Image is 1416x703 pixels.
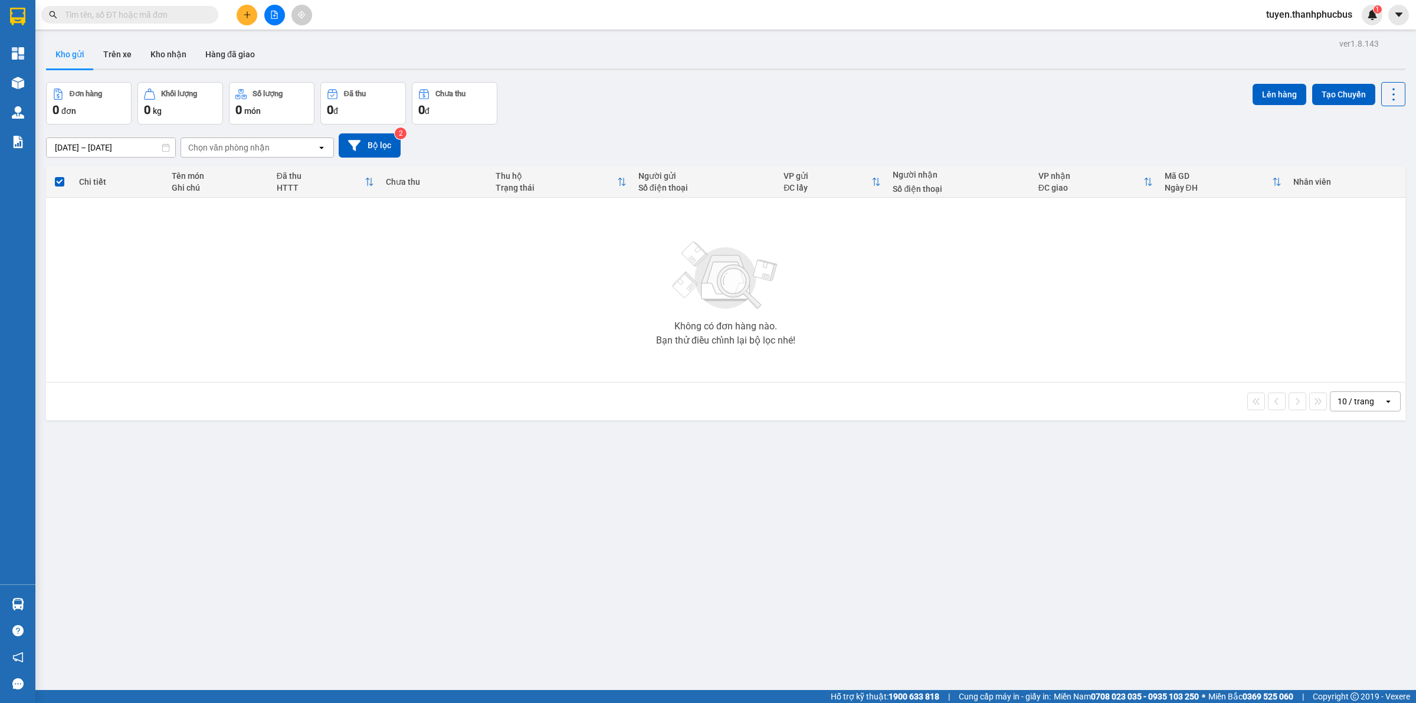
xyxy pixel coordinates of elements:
[1038,183,1143,192] div: ĐC giao
[1388,5,1409,25] button: caret-down
[1367,9,1378,20] img: icon-new-feature
[317,143,326,152] svg: open
[12,652,24,663] span: notification
[638,183,772,192] div: Số điện thoại
[264,5,285,25] button: file-add
[270,11,278,19] span: file-add
[784,183,871,192] div: ĐC lấy
[235,103,242,117] span: 0
[1091,692,1199,701] strong: 0708 023 035 - 0935 103 250
[229,82,314,125] button: Số lượng0món
[271,166,381,198] th: Toggle SortBy
[395,127,407,139] sup: 2
[490,166,632,198] th: Toggle SortBy
[496,183,617,192] div: Trạng thái
[1374,5,1382,14] sup: 1
[778,166,887,198] th: Toggle SortBy
[425,106,430,116] span: đ
[1384,397,1393,406] svg: open
[1202,694,1205,699] span: ⚪️
[1302,690,1304,703] span: |
[1032,166,1159,198] th: Toggle SortBy
[1253,84,1306,105] button: Lên hàng
[1394,9,1404,20] span: caret-down
[333,106,338,116] span: đ
[172,171,265,181] div: Tên món
[327,103,333,117] span: 0
[12,106,24,119] img: warehouse-icon
[144,103,150,117] span: 0
[65,8,204,21] input: Tìm tên, số ĐT hoặc mã đơn
[1165,183,1273,192] div: Ngày ĐH
[1293,177,1399,187] div: Nhân viên
[49,11,57,19] span: search
[53,103,59,117] span: 0
[237,5,257,25] button: plus
[1038,171,1143,181] div: VP nhận
[70,90,102,98] div: Đơn hàng
[137,82,223,125] button: Khối lượng0kg
[253,90,283,98] div: Số lượng
[243,11,251,19] span: plus
[12,136,24,148] img: solution-icon
[291,5,312,25] button: aim
[277,171,365,181] div: Đã thu
[12,598,24,610] img: warehouse-icon
[386,177,483,187] div: Chưa thu
[496,171,617,181] div: Thu hộ
[339,133,401,158] button: Bộ lọc
[188,142,270,153] div: Chọn văn phòng nhận
[1257,7,1362,22] span: tuyen.thanhphucbus
[47,138,175,157] input: Select a date range.
[277,183,365,192] div: HTTT
[1351,692,1359,701] span: copyright
[196,40,264,68] button: Hàng đã giao
[1312,84,1375,105] button: Tạo Chuyến
[418,103,425,117] span: 0
[784,171,871,181] div: VP gửi
[656,336,795,345] div: Bạn thử điều chỉnh lại bộ lọc nhé!
[46,82,132,125] button: Đơn hàng0đơn
[320,82,406,125] button: Đã thu0đ
[172,183,265,192] div: Ghi chú
[297,11,306,19] span: aim
[61,106,76,116] span: đơn
[889,692,939,701] strong: 1900 633 818
[893,184,1026,194] div: Số điện thoại
[948,690,950,703] span: |
[1375,5,1379,14] span: 1
[1339,37,1379,50] div: ver 1.8.143
[1208,690,1293,703] span: Miền Bắc
[831,690,939,703] span: Hỗ trợ kỹ thuật:
[94,40,141,68] button: Trên xe
[412,82,497,125] button: Chưa thu0đ
[435,90,466,98] div: Chưa thu
[12,77,24,89] img: warehouse-icon
[638,171,772,181] div: Người gửi
[667,234,785,317] img: svg+xml;base64,PHN2ZyBjbGFzcz0ibGlzdC1wbHVnX19zdmciIHhtbG5zPSJodHRwOi8vd3d3LnczLm9yZy8yMDAwL3N2Zy...
[141,40,196,68] button: Kho nhận
[12,47,24,60] img: dashboard-icon
[12,625,24,636] span: question-circle
[10,8,25,25] img: logo-vxr
[79,177,160,187] div: Chi tiết
[893,170,1026,179] div: Người nhận
[161,90,197,98] div: Khối lượng
[1243,692,1293,701] strong: 0369 525 060
[12,678,24,689] span: message
[1338,395,1374,407] div: 10 / trang
[344,90,366,98] div: Đã thu
[674,322,777,331] div: Không có đơn hàng nào.
[153,106,162,116] span: kg
[244,106,261,116] span: món
[1165,171,1273,181] div: Mã GD
[1159,166,1288,198] th: Toggle SortBy
[46,40,94,68] button: Kho gửi
[959,690,1051,703] span: Cung cấp máy in - giấy in:
[1054,690,1199,703] span: Miền Nam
